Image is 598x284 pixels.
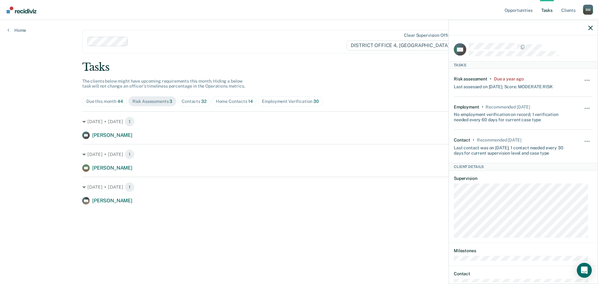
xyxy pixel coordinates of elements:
div: B M [583,5,593,15]
span: [PERSON_NAME] [92,132,132,138]
div: Last assessed on [DATE]; Score: MODERATE RISK [454,81,553,89]
div: Clear supervision officers [404,33,457,38]
div: • [482,104,483,109]
div: Due this month [86,99,123,104]
img: Recidiviz [7,7,36,13]
span: 32 [201,99,206,104]
span: 1 [125,182,135,192]
dt: Supervision [454,176,593,181]
div: [DATE] • [DATE] [82,182,516,192]
button: Profile dropdown button [583,5,593,15]
span: 3 [169,99,172,104]
span: 1 [125,117,135,127]
span: 1 [125,149,135,159]
div: Client Details [449,163,598,171]
span: 14 [248,99,253,104]
div: Risk Assessments [132,99,173,104]
dt: Milestones [454,248,593,253]
div: Home Contacts [216,99,253,104]
div: Tasks [449,61,598,69]
dt: Contact [454,271,593,277]
div: Contact [454,137,470,142]
div: Tasks [82,61,516,74]
span: [PERSON_NAME] [92,165,132,171]
div: No employment verification on record; 1 verification needed every 60 days for current case type [454,109,570,123]
div: Recommended today [486,104,530,109]
span: The clients below might have upcoming requirements this month. Hiding a below task will not chang... [82,79,245,89]
div: Open Intercom Messenger [577,263,592,278]
div: Employment Verification [262,99,319,104]
span: [PERSON_NAME] [92,198,132,204]
div: Recommended in 16 days [477,137,521,142]
div: Due a year ago [494,76,524,81]
div: • [490,76,491,81]
a: Home [7,27,26,33]
div: • [473,137,474,142]
div: Risk assessment [454,76,487,81]
span: DISTRICT OFFICE 4, [GEOGRAPHIC_DATA] [347,41,458,51]
div: Employment [454,104,479,109]
div: [DATE] • [DATE] [82,149,516,159]
span: 44 [117,99,123,104]
div: [DATE] • [DATE] [82,117,516,127]
div: Contacts [182,99,206,104]
div: Last contact was on [DATE]; 1 contact needed every 30 days for current supervision level and case... [454,142,570,156]
span: 30 [313,99,319,104]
